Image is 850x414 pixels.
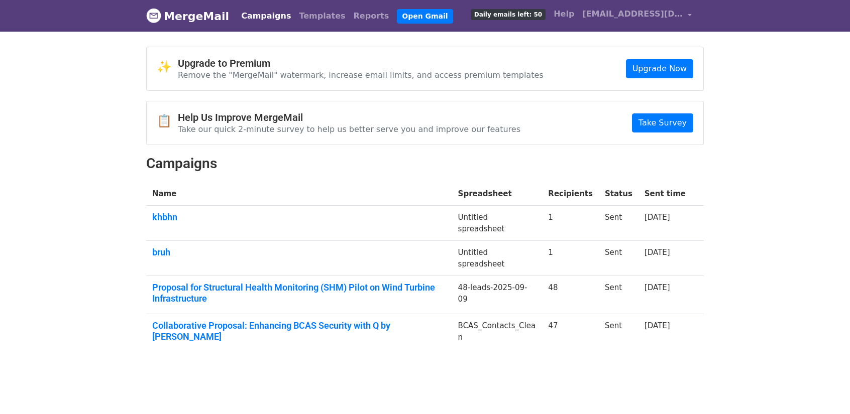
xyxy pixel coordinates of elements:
[152,212,446,223] a: khbhn
[237,6,295,26] a: Campaigns
[550,4,578,24] a: Help
[542,182,599,206] th: Recipients
[350,6,393,26] a: Reports
[452,241,543,276] td: Untitled spreadsheet
[178,124,520,134] p: Take our quick 2-minute survey to help us better serve you and improve our features
[645,321,670,330] a: [DATE]
[452,314,543,352] td: BCAS_Contacts_Clean
[152,320,446,342] a: Collaborative Proposal: Enhancing BCAS Security with Q by [PERSON_NAME]
[645,213,670,222] a: [DATE]
[178,70,544,80] p: Remove the "MergeMail" watermark, increase email limits, and access premium templates
[146,8,161,23] img: MergeMail logo
[157,60,178,74] span: ✨
[146,182,452,206] th: Name
[542,241,599,276] td: 1
[542,206,599,241] td: 1
[157,114,178,128] span: 📋
[599,276,639,314] td: Sent
[178,111,520,123] h4: Help Us Improve MergeMail
[146,6,229,27] a: MergeMail
[295,6,349,26] a: Templates
[178,57,544,69] h4: Upgrade to Premium
[452,206,543,241] td: Untitled spreadsheet
[542,276,599,314] td: 48
[146,155,704,172] h2: Campaigns
[467,4,550,24] a: Daily emails left: 50
[599,206,639,241] td: Sent
[599,182,639,206] th: Status
[599,241,639,276] td: Sent
[582,8,683,20] span: [EMAIL_ADDRESS][DOMAIN_NAME]
[152,247,446,258] a: bruh
[645,248,670,257] a: [DATE]
[542,314,599,352] td: 47
[639,182,692,206] th: Sent time
[599,314,639,352] td: Sent
[471,9,546,20] span: Daily emails left: 50
[578,4,696,28] a: [EMAIL_ADDRESS][DOMAIN_NAME]
[397,9,453,24] a: Open Gmail
[452,182,543,206] th: Spreadsheet
[152,282,446,304] a: Proposal for Structural Health Monitoring (SHM) Pilot on Wind Turbine Infrastructure
[645,283,670,292] a: [DATE]
[632,113,693,132] a: Take Survey
[626,59,693,78] a: Upgrade Now
[452,276,543,314] td: 48-leads-2025-09-09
